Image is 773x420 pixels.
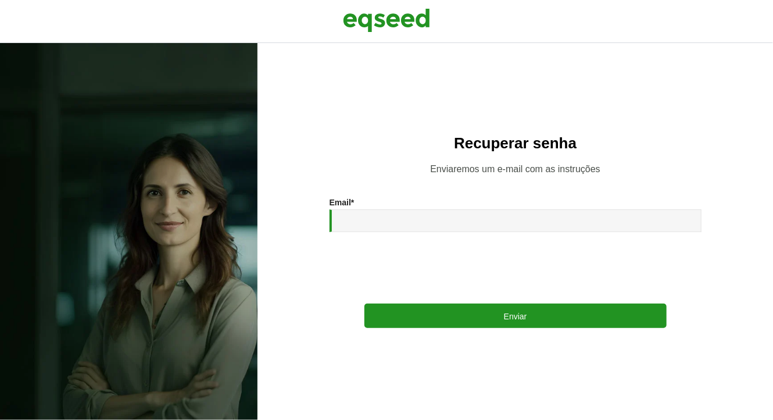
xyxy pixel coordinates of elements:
[351,198,354,207] span: Este campo é obrigatório.
[281,163,750,175] p: Enviaremos um e-mail com as instruções
[427,244,604,289] iframe: reCAPTCHA
[330,198,355,207] label: Email
[281,135,750,152] h2: Recuperar senha
[364,304,667,328] button: Enviar
[343,6,430,35] img: EqSeed Logo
